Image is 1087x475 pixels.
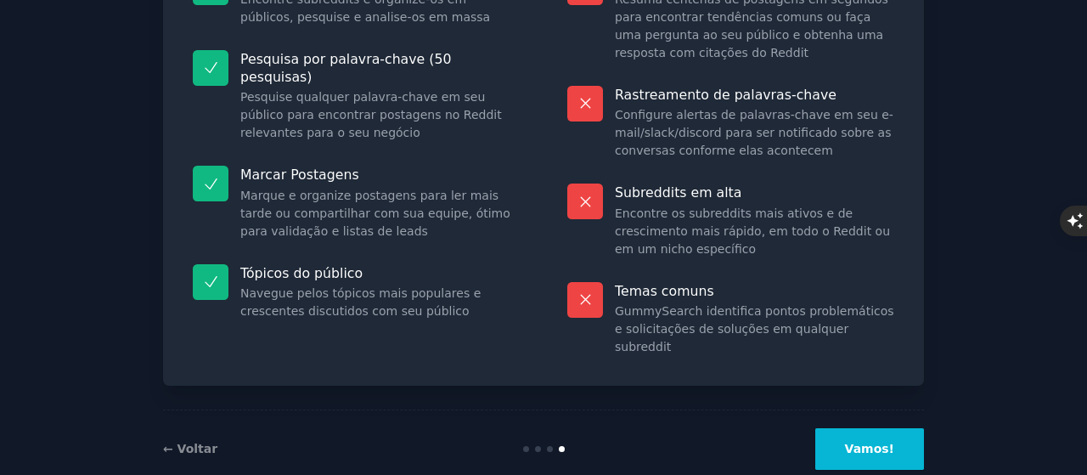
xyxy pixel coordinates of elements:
font: Pesquise qualquer palavra-chave em seu público para encontrar postagens no Reddit relevantes para... [240,90,502,139]
button: Vamos! [815,428,924,470]
font: Configure alertas de palavras-chave em seu e-mail/slack/discord para ser notificado sobre as conv... [615,108,893,157]
font: Temas comuns [615,283,714,299]
font: Pesquisa por palavra-chave (50 pesquisas) [240,51,451,85]
font: Tópicos do público [240,265,363,281]
font: Subreddits em alta [615,184,741,201]
a: ← Voltar [163,442,217,455]
font: GummySearch identifica pontos problemáticos e solicitações de soluções em qualquer subreddit [615,304,894,353]
font: Rastreamento de palavras-chave [615,87,836,103]
font: Vamos! [845,442,894,455]
font: Encontre os subreddits mais ativos e de crescimento mais rápido, em todo o Reddit ou em um nicho ... [615,206,890,256]
font: Navegue pelos tópicos mais populares e crescentes discutidos com seu público [240,286,481,318]
font: Marcar Postagens [240,167,359,183]
font: Marque e organize postagens para ler mais tarde ou compartilhar com sua equipe, ótimo para valida... [240,189,510,238]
